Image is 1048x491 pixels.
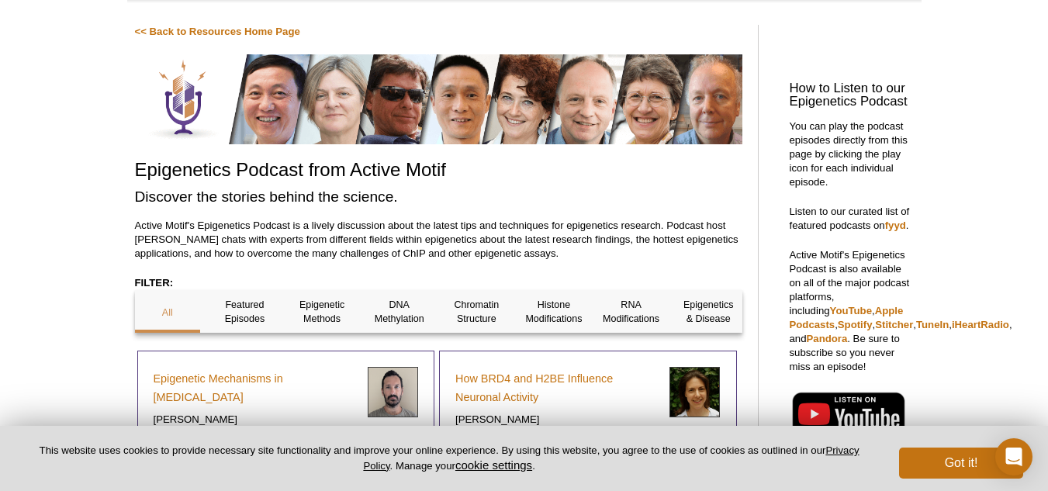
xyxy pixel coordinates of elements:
[455,458,532,472] button: cookie settings
[135,26,300,37] a: << Back to Resources Home Page
[212,298,278,326] p: Featured Episodes
[135,277,174,289] strong: FILTER:
[899,448,1023,479] button: Got it!
[838,319,873,330] a: Spotify
[790,205,914,233] p: Listen to our curated list of featured podcasts on .
[676,298,742,326] p: Epigenetics & Disease
[875,319,913,330] a: Stitcher
[807,333,848,344] a: Pandora
[790,305,904,330] a: Apple Podcasts
[135,219,742,261] p: Active Motif's Epigenetics Podcast is a lively discussion about the latest tips and techniques fo...
[790,82,914,109] h3: How to Listen to our Epigenetics Podcast
[363,444,859,471] a: Privacy Policy
[366,298,432,326] p: DNA Methylation
[368,367,418,417] img: Luca Magnani headshot
[521,298,587,326] p: Histone Modifications
[790,389,907,437] img: Listen on YouTube
[790,248,914,374] p: Active Motif's Epigenetics Podcast is also available on all of the major podcast platforms, inclu...
[952,319,1009,330] a: iHeartRadio
[598,298,664,326] p: RNA Modifications
[25,444,873,473] p: This website uses cookies to provide necessary site functionality and improve your online experie...
[790,119,914,189] p: You can play the podcast episodes directly from this page by clicking the play icon for each indi...
[135,54,742,144] img: Discover the stories behind the science.
[916,319,949,330] a: TuneIn
[455,413,658,427] p: [PERSON_NAME]
[289,298,355,326] p: Epigenetic Methods
[154,413,356,427] p: [PERSON_NAME]
[135,186,742,207] h2: Discover the stories behind the science.
[455,369,658,406] a: How BRD4 and H2BE Influence Neuronal Activity
[830,305,872,316] a: YouTube
[135,306,201,320] p: All
[154,369,356,406] a: Epigenetic Mechanisms in [MEDICAL_DATA]
[995,438,1032,475] div: Open Intercom Messenger
[885,220,906,231] a: fyyd
[669,367,720,417] img: Erica Korb headshot
[444,298,510,326] p: Chromatin Structure
[135,160,742,182] h1: Epigenetics Podcast from Active Motif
